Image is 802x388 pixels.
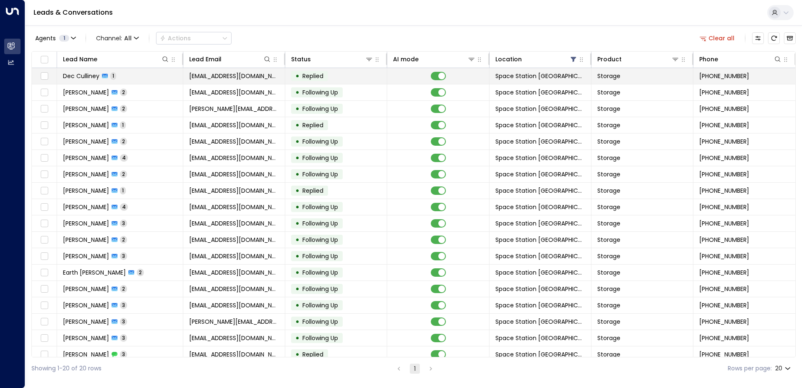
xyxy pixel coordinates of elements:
[699,268,749,277] span: +447986004231
[597,154,620,162] span: Storage
[393,363,436,374] nav: pagination navigation
[597,105,620,113] span: Storage
[597,121,620,129] span: Storage
[295,216,299,231] div: •
[31,364,102,373] div: Showing 1-20 of 20 rows
[295,69,299,83] div: •
[495,252,585,260] span: Space Station Solihull
[495,268,585,277] span: Space Station Solihull
[63,121,109,129] span: Stephen Simmons
[63,154,109,162] span: Adam Hatton
[495,285,585,293] span: Space Station Solihull
[699,186,749,195] span: +447745300824
[597,72,620,80] span: Storage
[189,186,279,195] span: dhill514@yahoo.com
[63,105,109,113] span: James Thomas
[699,236,749,244] span: +447885912752
[699,170,749,178] span: +447591715455
[63,170,109,178] span: Sham Kazmi
[295,298,299,312] div: •
[302,203,338,211] span: Following Up
[189,170,279,178] span: shameemk@icloud.com
[120,89,127,96] span: 2
[302,105,338,113] span: Following Up
[699,72,749,80] span: +447787257979
[597,186,620,195] span: Storage
[189,334,279,342] span: rhiannonmarie1@aol.com
[124,35,132,42] span: All
[189,72,279,80] span: declanculliney@gmail.com
[302,334,338,342] span: Following Up
[699,317,749,326] span: +447770657879
[302,72,323,80] span: Replied
[597,301,620,309] span: Storage
[63,268,126,277] span: Earth Kerwin
[120,203,128,210] span: 4
[63,72,99,80] span: Dec Culliney
[597,54,622,64] div: Product
[699,285,749,293] span: +447404048506
[699,203,749,211] span: +447854224229
[699,121,749,129] span: +447887366191
[495,334,585,342] span: Space Station Solihull
[189,54,221,64] div: Lead Email
[597,219,620,228] span: Storage
[120,236,127,243] span: 2
[120,154,128,161] span: 4
[699,137,749,146] span: +447921137269
[768,32,780,44] span: Refresh
[63,219,109,228] span: Rupinder Bhamra
[495,121,585,129] span: Space Station Solihull
[699,350,749,359] span: +447500406132
[39,349,49,360] span: Toggle select row
[302,236,338,244] span: Following Up
[120,318,127,325] span: 3
[699,334,749,342] span: +447498980445
[495,236,585,244] span: Space Station Solihull
[775,362,792,375] div: 20
[120,121,126,128] span: 1
[39,333,49,343] span: Toggle select row
[189,137,279,146] span: martinh35@hotmail.com
[699,54,782,64] div: Phone
[295,200,299,214] div: •
[302,121,323,129] span: Replied
[295,282,299,296] div: •
[295,151,299,165] div: •
[189,285,279,293] span: anozie7888@gmail.com
[699,219,749,228] span: +447530514061
[63,350,109,359] span: Clive Hallifax
[495,137,585,146] span: Space Station Solihull
[495,219,585,228] span: Space Station Solihull
[295,233,299,247] div: •
[39,251,49,262] span: Toggle select row
[699,105,749,113] span: +447960633077
[189,252,279,260] span: hazelandhughproperties@gmail.com
[120,351,127,358] span: 3
[302,219,338,228] span: Following Up
[120,252,127,260] span: 3
[160,34,191,42] div: Actions
[39,235,49,245] span: Toggle select row
[189,54,271,64] div: Lead Email
[295,347,299,362] div: •
[189,350,279,359] span: clivehallifax@gmail.com
[295,315,299,329] div: •
[302,317,338,326] span: Following Up
[189,219,279,228] span: rupinderksaimbi@gmail.com
[302,137,338,146] span: Following Up
[39,169,49,180] span: Toggle select row
[189,105,279,113] span: james.a.m.thomas@googlemail.com
[39,71,49,81] span: Toggle select row
[699,252,749,260] span: +447976291234
[63,186,109,195] span: Drew Hill
[302,301,338,309] span: Following Up
[295,102,299,116] div: •
[120,138,127,145] span: 2
[31,32,79,44] button: Agents1
[752,32,764,44] button: Customize
[39,218,49,229] span: Toggle select row
[39,317,49,327] span: Toggle select row
[302,186,323,195] span: Replied
[597,268,620,277] span: Storage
